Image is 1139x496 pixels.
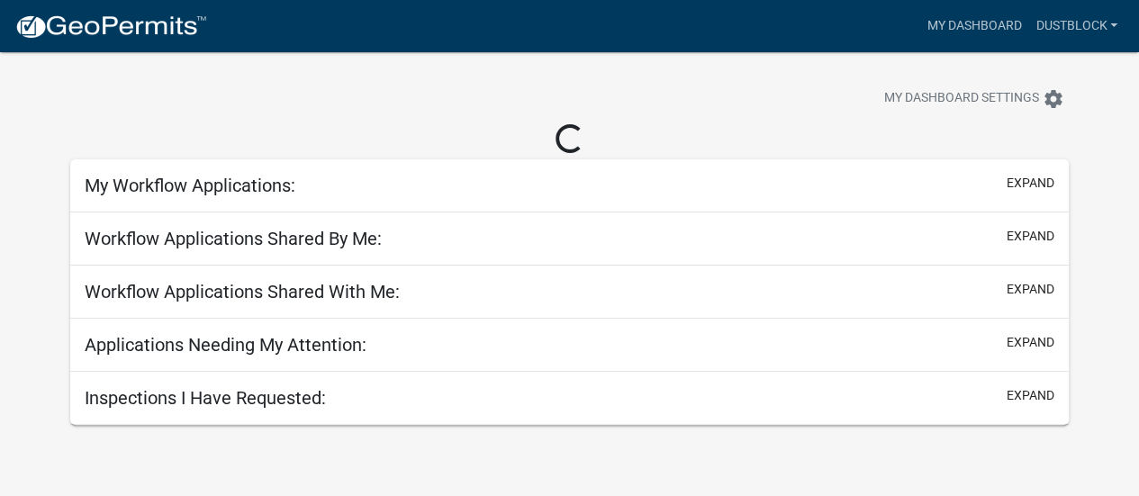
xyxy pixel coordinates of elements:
[870,81,1079,116] button: My Dashboard Settingssettings
[1007,386,1054,405] button: expand
[85,175,295,196] h5: My Workflow Applications:
[85,228,382,249] h5: Workflow Applications Shared By Me:
[919,9,1028,43] a: My Dashboard
[884,88,1039,110] span: My Dashboard Settings
[85,334,366,356] h5: Applications Needing My Attention:
[1007,227,1054,246] button: expand
[1028,9,1125,43] a: dustblock
[85,387,326,409] h5: Inspections I Have Requested:
[1007,333,1054,352] button: expand
[1007,280,1054,299] button: expand
[1043,88,1064,110] i: settings
[85,281,400,302] h5: Workflow Applications Shared With Me:
[1007,174,1054,193] button: expand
